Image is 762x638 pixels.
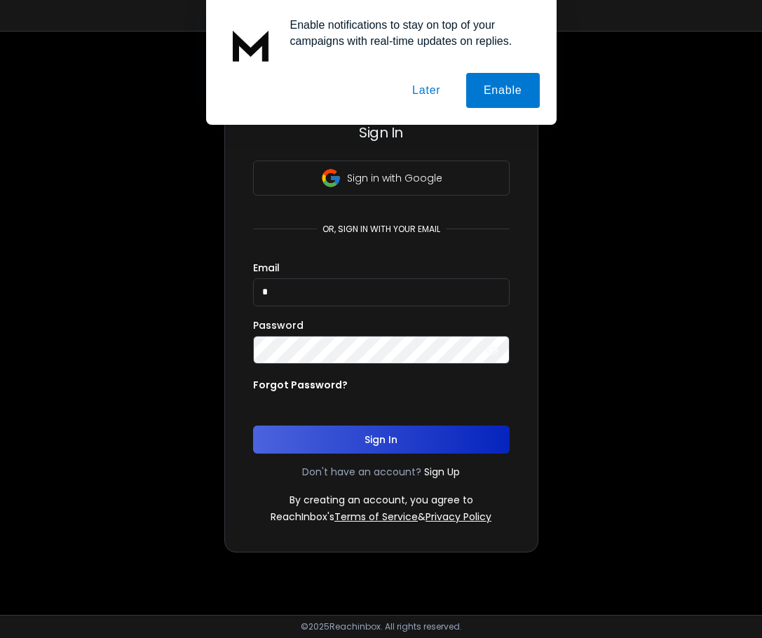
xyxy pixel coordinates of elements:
[253,263,280,273] label: Email
[317,224,446,235] p: or, sign in with your email
[279,17,540,49] div: Enable notifications to stay on top of your campaigns with real-time updates on replies.
[253,378,348,392] p: Forgot Password?
[223,17,279,73] img: notification icon
[271,510,491,524] p: ReachInbox's &
[301,621,462,632] p: © 2025 Reachinbox. All rights reserved.
[426,510,491,524] a: Privacy Policy
[253,320,304,330] label: Password
[302,465,421,479] p: Don't have an account?
[395,73,458,108] button: Later
[466,73,540,108] button: Enable
[253,426,510,454] button: Sign In
[424,465,460,479] a: Sign Up
[290,493,473,507] p: By creating an account, you agree to
[347,171,442,185] p: Sign in with Google
[253,161,510,196] button: Sign in with Google
[334,510,418,524] a: Terms of Service
[253,123,510,142] h3: Sign In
